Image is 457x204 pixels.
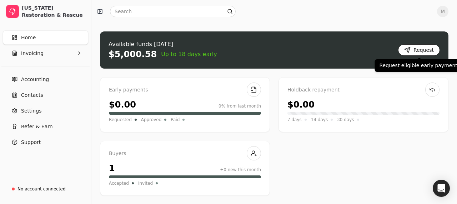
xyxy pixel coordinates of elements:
[17,186,66,192] div: No account connected
[3,135,88,149] button: Support
[109,98,136,111] div: $0.00
[109,162,115,175] div: 1
[219,103,261,109] div: 0% from last month
[3,46,88,60] button: Invoicing
[220,166,261,173] div: +0 new this month
[138,180,153,187] span: Invited
[21,34,36,41] span: Home
[161,50,217,59] span: Up to 18 days early
[109,40,217,49] div: Available funds [DATE]
[109,86,261,94] div: Early payments
[141,116,162,123] span: Approved
[21,139,41,146] span: Support
[3,183,88,195] a: No account connected
[22,4,85,19] div: [US_STATE] Restoration & Rescue
[311,116,328,123] span: 14 days
[109,116,132,123] span: Requested
[21,76,49,83] span: Accounting
[21,123,53,130] span: Refer & Earn
[3,72,88,86] a: Accounting
[110,6,236,17] input: Search
[171,116,180,123] span: Paid
[21,50,44,57] span: Invoicing
[437,6,448,17] button: M
[109,49,157,60] div: $5,000.58
[3,119,88,134] button: Refer & Earn
[287,98,315,111] div: $0.00
[109,180,129,187] span: Accepted
[3,104,88,118] a: Settings
[3,30,88,45] a: Home
[433,180,450,197] div: Open Intercom Messenger
[287,86,440,94] div: Holdback repayment
[21,107,41,115] span: Settings
[398,44,440,56] button: Request
[3,88,88,102] a: Contacts
[109,150,261,158] div: Buyers
[337,116,354,123] span: 30 days
[287,116,302,123] span: 7 days
[21,91,43,99] span: Contacts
